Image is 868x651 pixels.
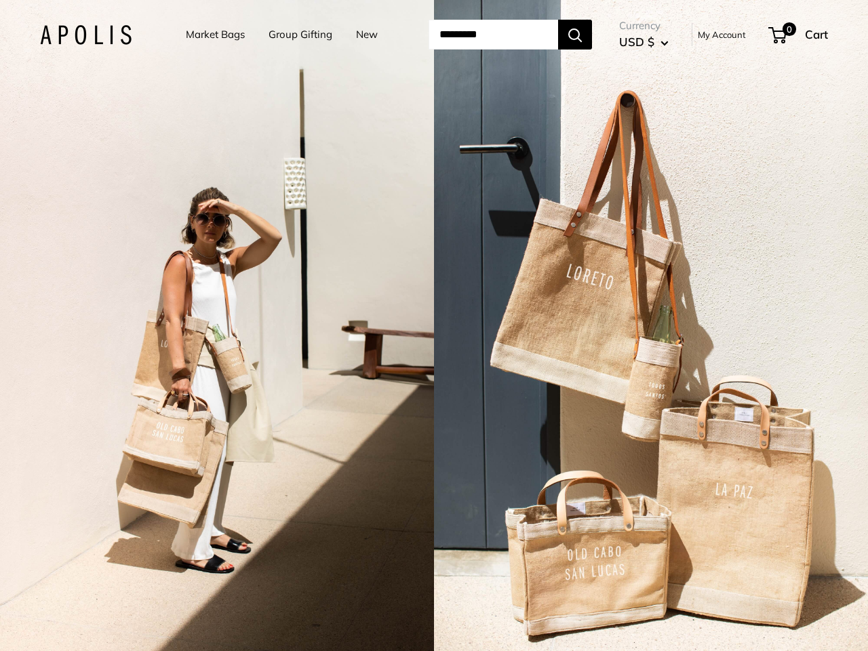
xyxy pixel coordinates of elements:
img: Apolis [40,25,132,45]
a: Group Gifting [269,25,332,44]
a: 0 Cart [770,24,828,45]
iframe: Sign Up via Text for Offers [11,599,145,640]
span: Cart [805,27,828,41]
span: 0 [783,22,796,36]
span: Currency [619,16,669,35]
span: USD $ [619,35,654,49]
input: Search... [429,20,558,50]
a: New [356,25,378,44]
a: My Account [698,26,746,43]
a: Market Bags [186,25,245,44]
button: USD $ [619,31,669,53]
button: Search [558,20,592,50]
